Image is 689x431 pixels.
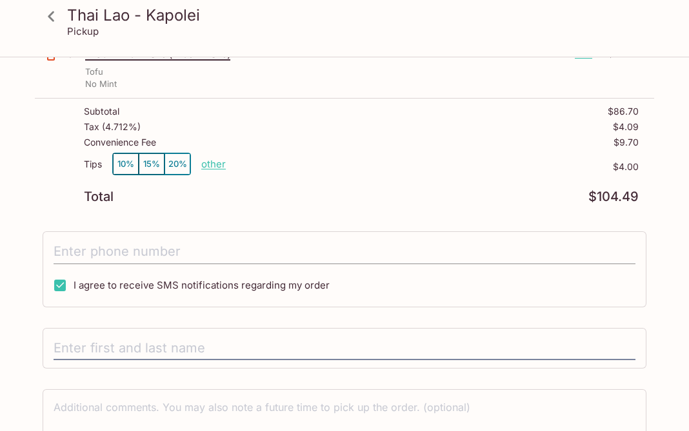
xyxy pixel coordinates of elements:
button: 10% [113,153,139,175]
h3: Thai Lao - Kapolei [67,5,644,25]
input: Enter phone number [54,240,635,264]
p: $4.09 [613,122,639,132]
p: Total [84,191,114,203]
p: Pickup [67,25,99,37]
p: Tips [84,159,102,169]
p: $9.70 [614,137,639,148]
input: Enter first and last name [54,336,635,361]
p: Tofu [85,66,103,78]
button: 15% [139,153,165,175]
p: Convenience Fee [84,137,156,148]
p: $86.70 [608,106,639,117]
button: 20% [165,153,190,175]
p: Tax ( 4.712% ) [84,122,141,132]
button: other [201,158,226,170]
p: $104.49 [588,191,639,203]
p: Subtotal [84,106,119,117]
p: No Mint [85,78,117,90]
p: $4.00 [226,162,639,172]
span: I agree to receive SMS notifications regarding my order [74,279,330,291]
